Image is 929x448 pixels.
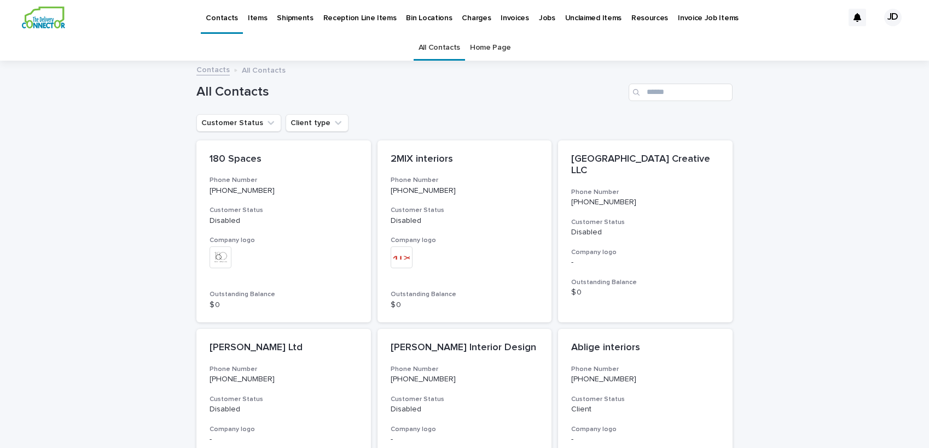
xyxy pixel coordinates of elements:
[571,365,719,374] h3: Phone Number
[22,7,65,28] img: aCWQmA6OSGG0Kwt8cj3c
[196,140,371,323] a: 180 SpacesPhone Number[PHONE_NUMBER]Customer StatusDisabledCompany logoOutstanding Balance$ 0
[391,206,539,215] h3: Customer Status
[571,395,719,404] h3: Customer Status
[470,35,510,61] a: Home Page
[571,342,719,354] p: Ablige interiors
[558,140,733,323] a: [GEOGRAPHIC_DATA] Creative LLCPhone Number[PHONE_NUMBER]Customer StatusDisabledCompany logo-Outst...
[391,365,539,374] h3: Phone Number
[210,236,358,245] h3: Company logo
[210,425,358,434] h3: Company logo
[571,228,719,237] p: Disabled
[571,188,719,197] h3: Phone Number
[196,114,281,132] button: Customer Status
[571,218,719,227] h3: Customer Status
[571,248,719,257] h3: Company logo
[571,425,719,434] h3: Company logo
[571,154,719,177] p: [GEOGRAPHIC_DATA] Creative LLC
[210,365,358,374] h3: Phone Number
[571,278,719,287] h3: Outstanding Balance
[210,395,358,404] h3: Customer Status
[210,375,275,383] a: [PHONE_NUMBER]
[391,375,456,383] a: [PHONE_NUMBER]
[210,435,358,444] p: -
[884,9,902,26] div: JD
[210,300,358,310] p: $ 0
[571,375,636,383] a: [PHONE_NUMBER]
[210,206,358,215] h3: Customer Status
[571,288,719,297] p: $ 0
[571,258,719,267] p: -
[391,176,539,185] h3: Phone Number
[196,63,230,75] a: Contacts
[196,84,624,100] h1: All Contacts
[391,216,539,226] p: Disabled
[571,198,636,206] a: [PHONE_NUMBER]
[210,216,358,226] p: Disabled
[629,84,733,101] input: Search
[210,154,358,166] p: 180 Spaces
[419,35,460,61] a: All Contacts
[391,154,539,166] p: 2MIX interiors
[286,114,349,132] button: Client type
[391,395,539,404] h3: Customer Status
[391,425,539,434] h3: Company logo
[391,300,539,310] p: $ 0
[242,63,286,75] p: All Contacts
[391,187,456,194] a: [PHONE_NUMBER]
[210,290,358,299] h3: Outstanding Balance
[571,435,719,444] p: -
[391,236,539,245] h3: Company logo
[571,405,719,414] p: Client
[210,176,358,185] h3: Phone Number
[391,435,539,444] p: -
[210,187,275,194] a: [PHONE_NUMBER]
[210,405,358,414] p: Disabled
[378,140,552,323] a: 2MIX interiorsPhone Number[PHONE_NUMBER]Customer StatusDisabledCompany logoOutstanding Balance$ 0
[210,342,358,354] p: [PERSON_NAME] Ltd
[391,342,539,354] p: [PERSON_NAME] Interior Design
[391,290,539,299] h3: Outstanding Balance
[391,405,539,414] p: Disabled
